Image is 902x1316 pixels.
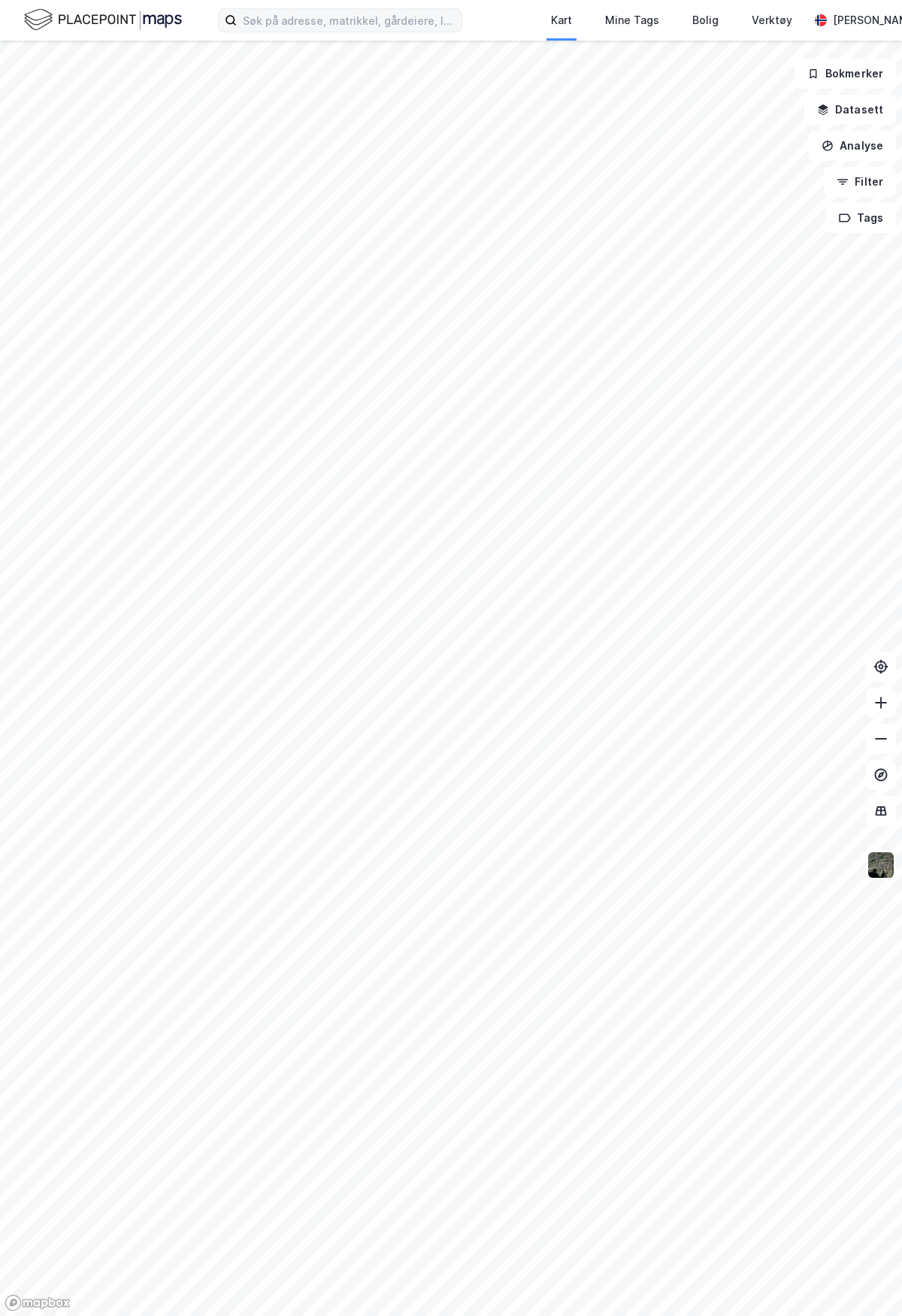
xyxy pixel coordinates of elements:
div: Kart [551,11,572,29]
div: Kontrollprogram for chat [827,1244,902,1316]
img: 9k= [867,851,895,879]
button: Bokmerker [795,59,896,89]
div: Verktøy [752,11,792,29]
iframe: Chat Widget [827,1244,902,1316]
a: Mapbox homepage [5,1294,71,1311]
button: Datasett [804,95,896,125]
div: Bolig [692,11,719,29]
button: Analyse [809,131,896,161]
input: Søk på adresse, matrikkel, gårdeiere, leietakere eller personer [237,9,462,32]
img: logo.f888ab2527a4732fd821a326f86c7f29.svg [24,7,182,33]
button: Filter [824,167,896,197]
button: Tags [826,203,896,233]
div: Mine Tags [605,11,659,29]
